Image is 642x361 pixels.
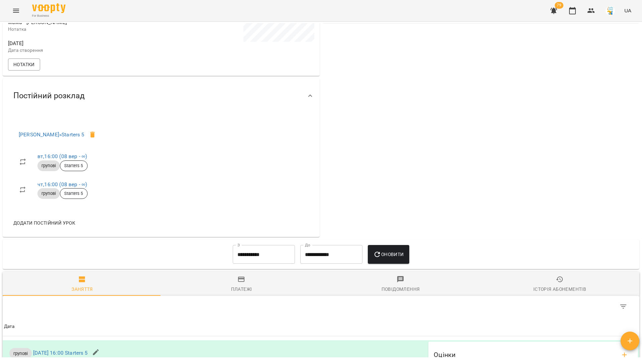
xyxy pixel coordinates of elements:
a: чт,16:00 (08 вер - ∞) [37,181,87,188]
div: Sort [4,323,15,331]
span: UA [624,7,631,14]
span: Starters 5 [60,163,87,169]
p: Нотатка [8,26,160,33]
button: Оновити [368,245,409,264]
button: Додати постійний урок [11,217,78,229]
span: Додати постійний урок [13,219,75,227]
span: групові [37,163,60,169]
button: Menu [8,3,24,19]
img: 38072b7c2e4bcea27148e267c0c485b2.jpg [606,6,615,15]
div: Дата [4,323,15,331]
div: Starters 5 [60,160,87,171]
button: Нотатки [8,58,40,71]
span: Видалити клієнта з групи Starters 5 для курсу Starters 5? [85,127,101,143]
div: Історія абонементів [533,285,586,293]
span: [DATE] [8,39,160,47]
div: Заняття [72,285,93,293]
a: вт,16:00 (08 вер - ∞) [37,153,87,159]
span: Starters 5 [60,191,87,197]
a: [DATE] 16:00 Starters 5 [33,350,88,356]
h6: Оцінки [434,350,455,360]
span: мама - [PERSON_NAME] [8,19,67,25]
div: Повідомлення [382,285,420,293]
span: Нотатки [13,61,35,69]
div: Starters 5 [60,188,87,199]
div: Платежі [231,285,252,293]
button: Фільтр [615,298,631,315]
div: Постійний розклад [3,79,320,113]
span: Оновити [373,250,404,258]
span: Дата [4,323,638,331]
a: [PERSON_NAME]»Starters 5 [19,131,85,138]
p: Дата створення [8,47,160,54]
span: групові [9,350,32,357]
span: Постійний розклад [13,91,85,101]
img: Voopty Logo [32,3,66,13]
span: групові [37,191,60,197]
div: Table Toolbar [3,296,639,317]
span: For Business [32,14,66,18]
button: UA [622,4,634,17]
span: 79 [555,2,563,9]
